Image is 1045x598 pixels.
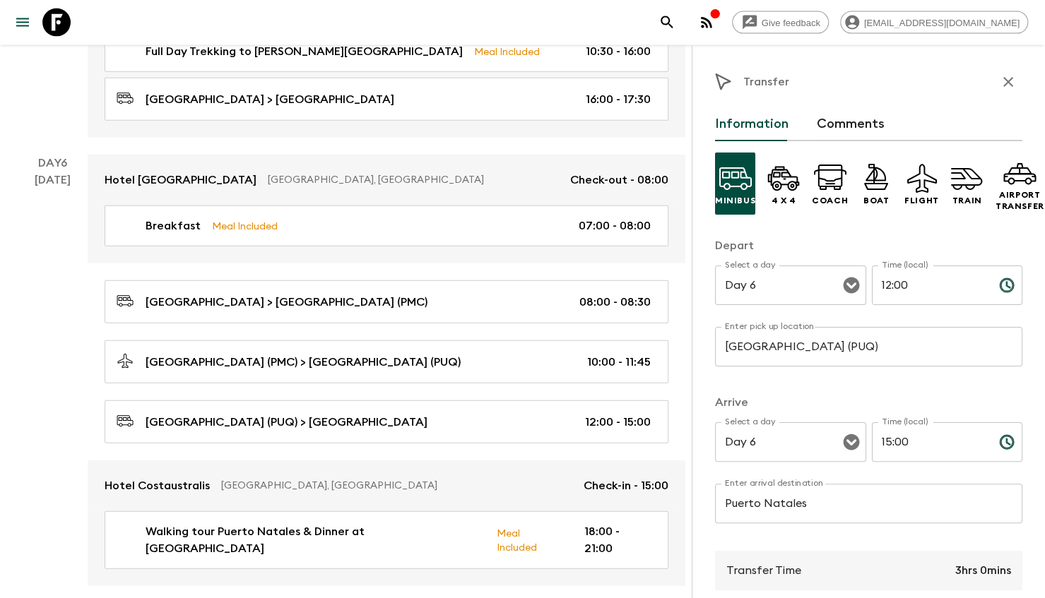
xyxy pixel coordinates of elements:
p: Transfer Time [726,562,801,579]
label: Enter arrival destination [725,477,824,489]
p: [GEOGRAPHIC_DATA], [GEOGRAPHIC_DATA] [221,479,572,493]
p: Hotel Costaustralis [105,477,210,494]
p: 12:00 - 15:00 [585,414,651,431]
p: [GEOGRAPHIC_DATA], [GEOGRAPHIC_DATA] [268,173,559,187]
p: 3hrs 0mins [955,562,1011,579]
a: [GEOGRAPHIC_DATA] (PMC) > [GEOGRAPHIC_DATA] (PUQ)10:00 - 11:45 [105,340,668,383]
p: 10:30 - 16:00 [586,43,651,60]
div: [DATE] [35,172,71,586]
a: Walking tour Puerto Natales & Dinner at [GEOGRAPHIC_DATA]Meal Included18:00 - 21:00 [105,511,668,569]
p: Check-out - 08:00 [570,172,668,189]
button: menu [8,8,37,37]
p: 07:00 - 08:00 [579,217,651,234]
input: hh:mm [872,265,988,305]
button: Information [715,107,789,141]
span: [EMAIL_ADDRESS][DOMAIN_NAME] [856,18,1027,28]
p: 08:00 - 08:30 [579,294,651,311]
label: Enter pick up location [725,321,815,333]
p: Airport Transfer [996,189,1044,212]
p: Flight [904,195,939,206]
p: Minibus [715,195,755,206]
p: Breakfast [146,217,201,234]
p: Coach [812,195,848,206]
div: [EMAIL_ADDRESS][DOMAIN_NAME] [840,11,1028,34]
label: Time (local) [882,259,928,271]
p: Transfer [743,73,789,90]
p: Depart [715,237,1022,254]
a: BreakfastMeal Included07:00 - 08:00 [105,205,668,246]
p: Full Day Trekking to [PERSON_NAME][GEOGRAPHIC_DATA] [146,43,463,60]
button: Open [842,432,861,452]
p: 10:00 - 11:45 [587,354,651,371]
p: Arrive [715,394,1022,411]
a: Hotel Costaustralis[GEOGRAPHIC_DATA], [GEOGRAPHIC_DATA]Check-in - 15:00 [88,460,685,511]
p: Meal Included [212,218,278,234]
p: Day 6 [17,155,88,172]
p: 16:00 - 17:30 [586,91,651,108]
button: Choose time, selected time is 12:00 PM [993,271,1021,299]
button: Choose time, selected time is 3:00 PM [993,428,1021,456]
label: Time (local) [882,416,928,428]
a: [GEOGRAPHIC_DATA] > [GEOGRAPHIC_DATA] (PMC)08:00 - 08:30 [105,280,668,323]
button: search adventures [653,8,681,37]
button: Comments [817,107,885,141]
p: Walking tour Puerto Natales & Dinner at [GEOGRAPHIC_DATA] [146,523,485,557]
p: Train [952,195,982,206]
p: 4 x 4 [772,195,796,206]
label: Select a day [725,416,775,428]
a: Full Day Trekking to [PERSON_NAME][GEOGRAPHIC_DATA]Meal Included10:30 - 16:00 [105,31,668,72]
p: [GEOGRAPHIC_DATA] > [GEOGRAPHIC_DATA] (PMC) [146,294,427,311]
a: [GEOGRAPHIC_DATA] (PUQ) > [GEOGRAPHIC_DATA]12:00 - 15:00 [105,400,668,443]
p: Boat [863,195,889,206]
p: Meal Included [474,44,540,59]
p: Check-in - 15:00 [584,477,668,494]
p: [GEOGRAPHIC_DATA] > [GEOGRAPHIC_DATA] [146,91,394,108]
p: Hotel [GEOGRAPHIC_DATA] [105,172,256,189]
a: [GEOGRAPHIC_DATA] > [GEOGRAPHIC_DATA]16:00 - 17:30 [105,78,668,121]
p: [GEOGRAPHIC_DATA] (PUQ) > [GEOGRAPHIC_DATA] [146,414,427,431]
a: Hotel [GEOGRAPHIC_DATA][GEOGRAPHIC_DATA], [GEOGRAPHIC_DATA]Check-out - 08:00 [88,155,685,205]
a: Give feedback [732,11,829,34]
label: Select a day [725,259,775,271]
p: Meal Included [497,525,562,555]
button: Open [842,275,861,295]
p: [GEOGRAPHIC_DATA] (PMC) > [GEOGRAPHIC_DATA] (PUQ) [146,354,461,371]
p: 18:00 - 21:00 [584,523,651,557]
input: hh:mm [872,422,988,462]
span: Give feedback [754,18,828,28]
